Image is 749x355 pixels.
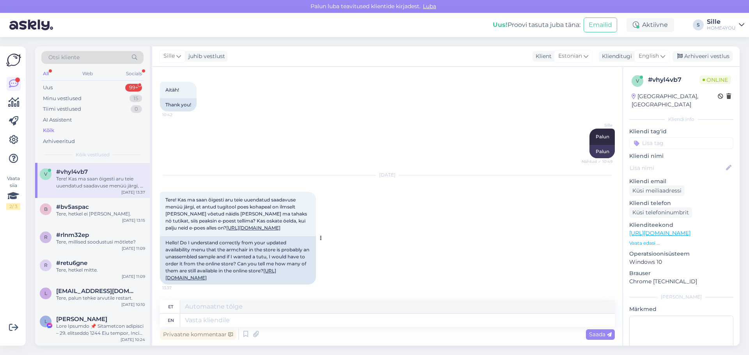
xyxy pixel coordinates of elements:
div: Tere, millised soodustusi mõtlete? [56,238,145,245]
div: Sille [707,19,736,25]
p: Vaata edasi ... [629,240,733,247]
div: HOME4YOU [707,25,736,31]
div: [DATE] 11:09 [122,245,145,251]
span: Aitäh! [165,87,179,93]
span: Saada [589,331,612,338]
span: Tere! Kas ma saan õigesti aru teie uuendatud saadavuse menüü järgi, et antud tugitool poes kohape... [165,197,308,231]
p: Märkmed [629,305,733,313]
div: Tiimi vestlused [43,105,81,113]
span: Nähtud ✓ 10:49 [582,159,612,164]
p: Chrome [TECHNICAL_ID] [629,277,733,286]
div: Küsi meiliaadressi [629,185,685,196]
div: 99+ [125,84,142,92]
span: 13:37 [162,285,192,291]
span: Estonian [558,52,582,60]
a: [URL][DOMAIN_NAME] [629,230,690,237]
span: Sille [583,122,612,128]
div: en [168,314,174,327]
span: v [636,78,639,84]
div: Klient [532,52,552,60]
div: [GEOGRAPHIC_DATA], [GEOGRAPHIC_DATA] [632,92,718,109]
input: Lisa tag [629,137,733,149]
span: 10:42 [162,112,192,118]
div: [DATE] 13:15 [122,217,145,223]
div: All [41,69,50,79]
div: # vhyl4vb7 [648,75,699,85]
div: S [693,19,704,30]
span: Linda Desmond Nkosi [56,316,107,323]
p: Kliendi telefon [629,199,733,207]
div: Arhiveeri vestlus [673,51,733,62]
div: Lore Ipsumdo 📌 Sitametcon adipisci – 29. elitseddo 1244 Eiu tempor, Incid utlabo etdol magn aliqu... [56,323,145,337]
div: [DATE] [160,171,615,178]
div: Tere, hetkel mitte. [56,267,145,274]
div: Palun [589,145,615,158]
span: Palun [596,134,609,140]
span: English [639,52,659,60]
span: Sille [163,52,175,60]
b: Uus! [493,21,508,28]
span: v [44,171,47,177]
span: Otsi kliente [48,53,80,62]
div: [DATE] 10:10 [121,302,145,307]
div: Vaata siia [6,175,20,210]
input: Lisa nimi [630,164,724,172]
div: Proovi tasuta juba täna: [493,20,580,30]
div: Kõik [43,127,54,134]
span: #rlnm32ep [56,231,89,238]
div: Tere, palun tehke arvutile restart. [56,295,145,302]
div: Socials [124,69,144,79]
div: Privaatne kommentaar [160,329,236,340]
span: lalamisasha@gmail.com [56,288,137,295]
a: [URL][DOMAIN_NAME] [226,225,280,231]
span: Luba [421,3,438,10]
p: Kliendi nimi [629,152,733,160]
div: Uus [43,84,53,92]
span: b [44,206,48,212]
span: #retu6gne [56,260,87,267]
div: Klienditugi [599,52,632,60]
div: Web [81,69,94,79]
div: et [168,300,173,313]
div: Aktiivne [627,18,674,32]
div: Tere! Kas ma saan õigesti aru teie uuendatud saadavuse menüü järgi, et antud tugitool poes kohape... [56,175,145,189]
div: Thank you! [160,98,197,111]
p: Klienditeekond [629,221,733,229]
img: Askly Logo [6,53,21,67]
div: [DATE] 10:24 [121,337,145,343]
div: Tere, hetkel ei [PERSON_NAME]. [56,210,145,217]
p: Operatsioonisüsteem [629,250,733,258]
span: #bv5aspac [56,203,89,210]
div: 15 [130,95,142,102]
p: Kliendi email [629,177,733,185]
button: Emailid [584,18,617,32]
span: r [44,234,48,240]
div: 0 [131,105,142,113]
p: Windows 10 [629,258,733,266]
span: L [44,318,47,324]
span: Kõik vestlused [76,151,110,158]
div: Küsi telefoninumbrit [629,207,692,218]
div: [PERSON_NAME] [629,293,733,300]
div: Kliendi info [629,116,733,123]
span: r [44,262,48,268]
span: Online [699,76,731,84]
p: Kliendi tag'id [629,127,733,136]
a: SilleHOME4YOU [707,19,744,31]
div: AI Assistent [43,116,72,124]
div: [DATE] 13:37 [121,189,145,195]
span: l [44,290,47,296]
div: [DATE] 11:09 [122,274,145,279]
div: Minu vestlused [43,95,82,102]
p: Brauser [629,269,733,277]
span: #vhyl4vb7 [56,168,88,175]
div: Hello! Do I understand correctly from your updated availability menu that the armchair in the sto... [160,236,316,284]
div: 2 / 3 [6,203,20,210]
div: Arhiveeritud [43,138,75,145]
div: juhib vestlust [185,52,225,60]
